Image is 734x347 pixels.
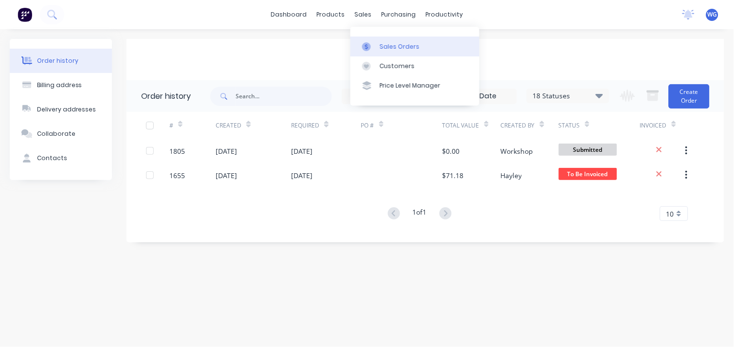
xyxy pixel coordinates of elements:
div: PO # [361,121,374,130]
button: Create Order [669,84,710,109]
button: Delivery addresses [10,97,112,122]
div: Sales Orders [380,42,420,51]
div: sales [350,7,377,22]
div: Status [559,112,640,139]
input: Order Date [342,89,424,104]
div: # [169,112,216,139]
div: products [312,7,350,22]
div: Created By [500,112,558,139]
div: Invoiced [640,112,687,139]
div: Billing address [37,81,82,90]
div: Delivery addresses [37,105,96,114]
div: PO # [361,112,442,139]
div: Customers [380,62,415,71]
span: Submitted [559,144,617,156]
div: $0.00 [442,146,460,156]
a: Customers [350,56,479,76]
div: productivity [421,7,468,22]
div: $71.18 [442,170,464,181]
a: dashboard [266,7,312,22]
div: # [169,121,173,130]
div: 1655 [169,170,185,181]
input: Search... [236,87,332,106]
a: Sales Orders [350,37,479,56]
div: Collaborate [37,129,75,138]
img: Factory [18,7,32,22]
a: Price Level Manager [350,76,479,95]
div: Contacts [37,154,67,163]
div: Total Value [442,121,479,130]
span: WG [708,10,717,19]
div: Created By [500,121,535,130]
div: Order history [37,56,78,65]
div: Price Level Manager [380,81,440,90]
div: Total Value [442,112,500,139]
div: Workshop [500,146,533,156]
div: Order history [141,91,191,102]
div: Invoiced [640,121,667,130]
div: purchasing [377,7,421,22]
div: [DATE] [216,146,237,156]
button: Collaborate [10,122,112,146]
span: 10 [666,209,674,219]
div: Required [291,121,319,130]
div: Status [559,121,580,130]
div: 18 Statuses [527,91,609,101]
button: Order history [10,49,112,73]
button: Billing address [10,73,112,97]
div: Hayley [500,170,522,181]
div: [DATE] [291,170,312,181]
div: 1 of 1 [413,207,427,221]
div: [DATE] [216,170,237,181]
div: Required [291,112,361,139]
span: To Be Invoiced [559,168,617,180]
div: Created [216,112,291,139]
div: [DATE] [291,146,312,156]
button: Contacts [10,146,112,170]
div: 1805 [169,146,185,156]
div: Created [216,121,241,130]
